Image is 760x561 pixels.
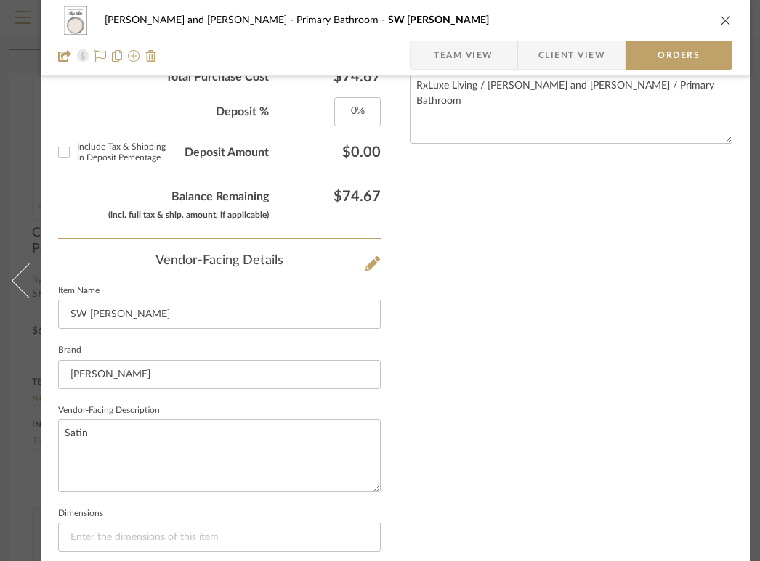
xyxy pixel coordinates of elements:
div: Vendor-Facing Details [58,253,381,269]
span: [PERSON_NAME] and [PERSON_NAME] [105,15,296,25]
span: $0.00 [269,144,381,161]
span: Orders [642,41,716,70]
span: Deposit Amount [58,141,269,164]
span: Total Purchase Cost [58,68,269,86]
span: Include Tax & Shipping in Deposit Percentage [77,142,166,162]
span: Primary Bathroom [296,15,388,25]
span: Deposit % [58,103,269,120]
span: Team View [434,41,493,70]
label: Vendor-Facing Description [58,407,160,414]
span: (incl. full tax & ship. amount, if applicable) [108,210,269,219]
img: Remove from project [145,50,157,62]
span: Balance Remaining [58,188,269,224]
input: Enter Brand [58,360,381,389]
span: SW [PERSON_NAME] [388,15,489,25]
label: Item Name [58,287,100,295]
img: f566156c-1ed0-4cdc-8657-f4d044785f79_48x40.jpg [58,6,93,35]
label: Dimensions [58,510,103,517]
input: Enter the dimensions of this item [58,523,381,552]
input: Enter Item Name [58,300,381,329]
span: $74.67 [269,188,381,223]
button: close [719,14,732,27]
label: Brand [58,347,81,354]
span: Client View [538,41,605,70]
span: $74.67 [269,68,381,86]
